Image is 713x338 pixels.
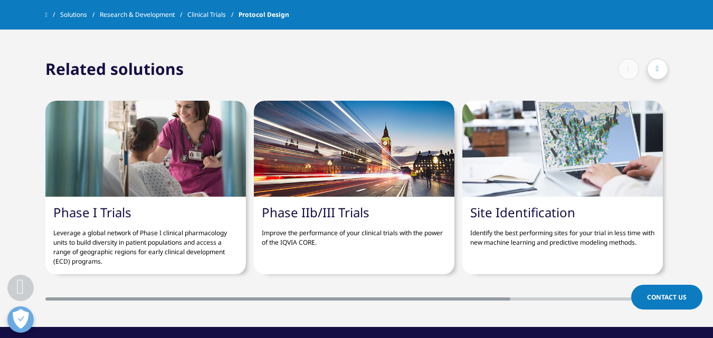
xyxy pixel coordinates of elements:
span: Protocol Design [239,5,289,24]
a: Site Identification [470,204,575,221]
a: Solutions [60,5,100,24]
a: Contact Us [631,285,702,310]
span: Contact Us [647,293,687,302]
a: Clinical Trials [187,5,239,24]
a: Research & Development [100,5,187,24]
h2: Related solutions [45,58,184,80]
a: Phase IIb/III Trials [262,204,369,221]
p: Improve the performance of your clinical trials with the power of the IQVIA CORE. [262,220,446,247]
button: Open Preferences [7,306,34,333]
p: Leverage a global network of Phase I clinical pharmacology units to build diversity in patient po... [53,220,238,266]
p: Identify the best performing sites for your trial in less time with new machine learning and pred... [470,220,655,247]
a: Phase I Trials [53,204,131,221]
